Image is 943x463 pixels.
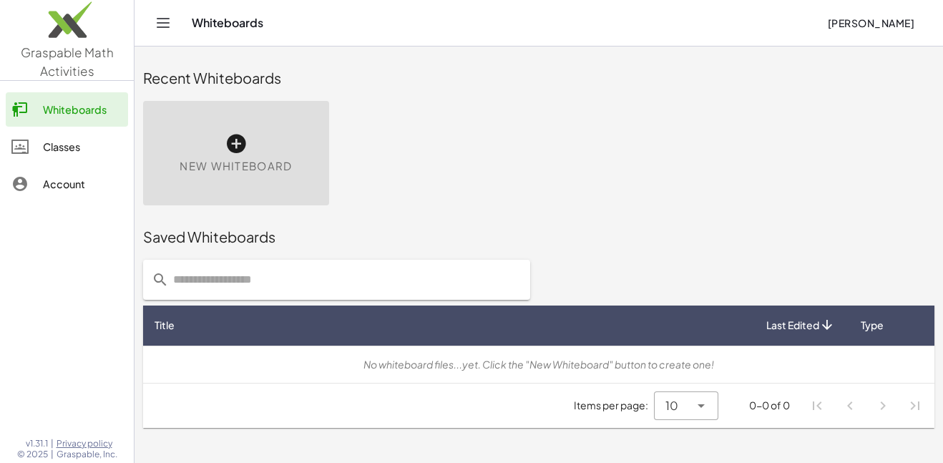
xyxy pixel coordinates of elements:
[861,318,884,333] span: Type
[152,11,175,34] button: Toggle navigation
[143,68,934,88] div: Recent Whiteboards
[155,357,923,372] div: No whiteboard files...yet. Click the "New Whiteboard" button to create one!
[57,449,117,460] span: Graspable, Inc.
[51,449,54,460] span: |
[749,398,790,413] div: 0-0 of 0
[43,138,122,155] div: Classes
[6,167,128,201] a: Account
[801,389,932,422] nav: Pagination Navigation
[26,438,48,449] span: v1.31.1
[6,130,128,164] a: Classes
[6,92,128,127] a: Whiteboards
[43,101,122,118] div: Whiteboards
[155,318,175,333] span: Title
[766,318,819,333] span: Last Edited
[665,397,678,414] span: 10
[43,175,122,192] div: Account
[574,398,654,413] span: Items per page:
[827,16,914,29] span: [PERSON_NAME]
[51,438,54,449] span: |
[143,227,934,247] div: Saved Whiteboards
[17,449,48,460] span: © 2025
[180,158,292,175] span: New Whiteboard
[57,438,117,449] a: Privacy policy
[21,44,114,79] span: Graspable Math Activities
[816,10,926,36] button: [PERSON_NAME]
[152,271,169,288] i: prepended action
